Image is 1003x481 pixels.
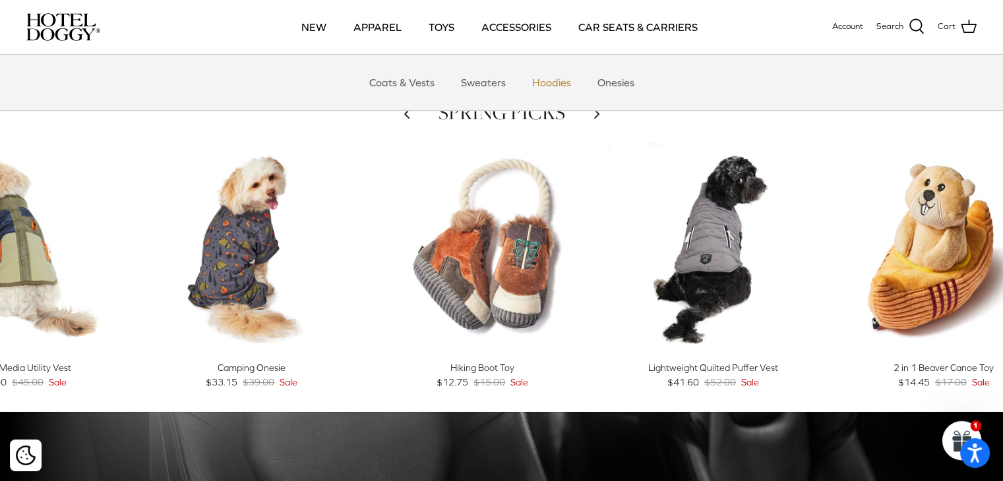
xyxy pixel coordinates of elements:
a: Lightweight Quilted Puffer Vest $41.60 $52.00 Sale [607,360,818,390]
div: Camping Onesie [146,360,357,375]
div: Primary navigation [196,5,803,49]
div: Cookie policy [10,439,42,471]
span: Search [876,20,903,34]
a: ACCESSORIES [470,5,563,49]
span: $12.75 [437,375,468,389]
span: $15.00 [473,375,505,389]
div: Lightweight Quilted Puffer Vest [607,360,818,375]
a: Search [876,18,925,36]
span: Sale [741,375,759,389]
a: Hiking Boot Toy [377,143,588,354]
img: Cookie policy [16,445,36,465]
span: $14.45 [898,375,930,389]
button: Cookie policy [14,444,37,467]
a: NEW [289,5,338,49]
span: Sale [49,375,67,389]
a: Account [832,20,863,34]
a: Coats & Vests [357,63,446,102]
span: 15% off [384,150,431,169]
a: Sweaters [449,63,518,102]
img: hoteldoggycom [26,13,100,41]
span: $17.00 [935,375,967,389]
span: Account [832,21,863,31]
a: Camping Onesie $33.15 $39.00 Sale [146,360,357,390]
span: Sale [510,375,528,389]
span: $52.00 [704,375,736,389]
span: 15% off [845,150,892,169]
a: Lightweight Quilted Puffer Vest [607,143,818,354]
span: Sale [972,375,990,389]
span: Cart [938,20,956,34]
a: Hoodies [520,63,583,102]
span: $41.60 [667,375,699,389]
span: $45.00 [12,375,44,389]
span: $39.00 [243,375,274,389]
a: CAR SEATS & CARRIERS [566,5,710,49]
span: 20% off [614,150,661,169]
a: Camping Onesie [146,143,357,354]
a: Cart [938,18,977,36]
span: Sale [280,375,297,389]
a: Onesies [586,63,646,102]
span: 15% off [153,150,200,169]
a: TOYS [417,5,466,49]
div: Hiking Boot Toy [377,360,588,375]
a: Hiking Boot Toy $12.75 $15.00 Sale [377,360,588,390]
a: APPAREL [342,5,413,49]
a: SPRING PICKS [439,99,565,126]
span: $33.15 [206,375,237,389]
